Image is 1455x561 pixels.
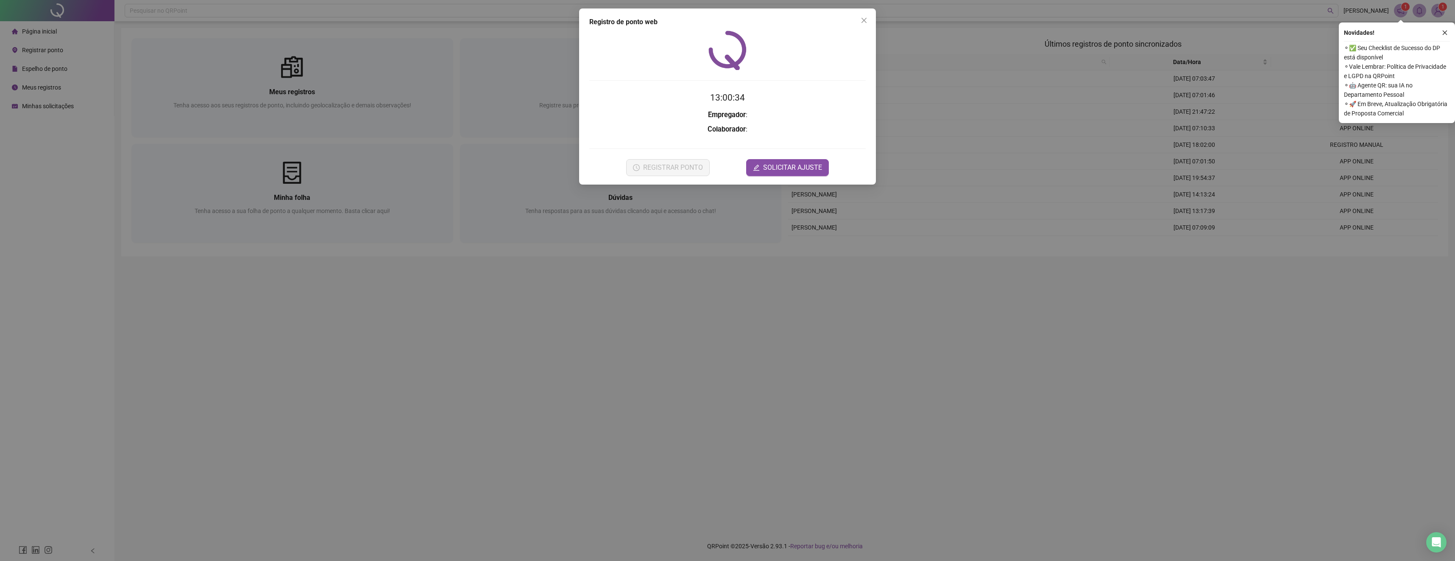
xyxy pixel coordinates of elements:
span: ⚬ 🚀 Em Breve, Atualização Obrigatória de Proposta Comercial [1344,99,1450,118]
span: close [861,17,867,24]
span: Novidades ! [1344,28,1374,37]
h3: : [589,124,866,135]
span: SOLICITAR AJUSTE [763,163,822,173]
span: edit [753,164,760,171]
span: ⚬ Vale Lembrar: Política de Privacidade e LGPD na QRPoint [1344,62,1450,81]
span: ⚬ ✅ Seu Checklist de Sucesso do DP está disponível [1344,43,1450,62]
strong: Colaborador [708,125,746,133]
img: QRPoint [708,31,747,70]
div: Registro de ponto web [589,17,866,27]
button: editSOLICITAR AJUSTE [746,159,829,176]
button: Close [857,14,871,27]
button: REGISTRAR PONTO [626,159,710,176]
h3: : [589,109,866,121]
div: Open Intercom Messenger [1426,532,1447,553]
span: close [1442,30,1448,36]
span: ⚬ 🤖 Agente QR: sua IA no Departamento Pessoal [1344,81,1450,99]
strong: Empregador [708,111,746,119]
time: 13:00:34 [710,93,745,103]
